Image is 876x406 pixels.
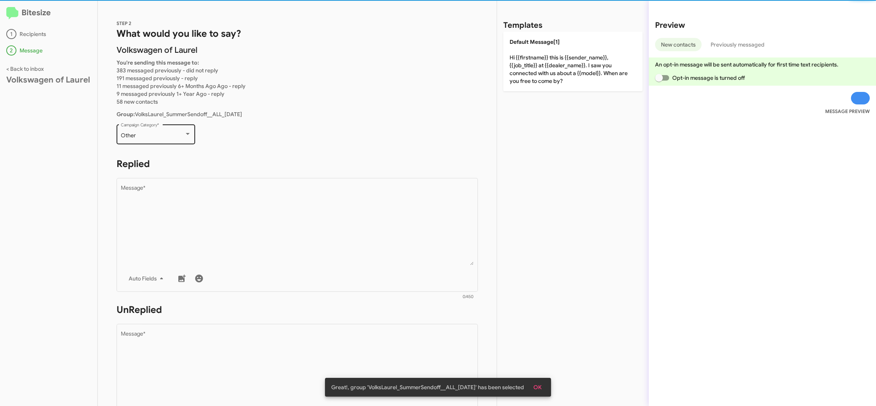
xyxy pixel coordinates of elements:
h1: Replied [117,158,478,170]
span: OK [533,380,542,394]
p: Volkswagen of Laurel [117,46,478,54]
p: An opt-in message will be sent automatically for first time text recipients. [655,61,870,68]
div: Recipients [6,29,91,39]
button: Auto Fields [122,271,172,286]
span: STEP 2 [117,20,131,26]
h1: What would you like to say? [117,27,478,40]
span: Default Message[1] [510,38,560,45]
span: 191 messaged previously - reply [117,75,198,82]
button: Previously messaged [705,38,770,51]
div: Message [6,45,91,56]
small: MESSAGE PREVIEW [825,108,870,115]
h2: Preview [655,19,870,32]
button: New contacts [655,38,702,51]
h1: UnReplied [117,304,478,316]
span: Great!, group 'VolksLaurel_SummerSendoff__ALL_[DATE]' has been selected [331,383,524,391]
a: < Back to inbox [6,65,44,72]
button: OK [527,380,548,394]
span: VolksLaurel_SummerSendoff__ALL_[DATE] [117,111,242,118]
span: Opt-in message is turned off [672,73,745,83]
img: logo-minimal.svg [6,7,18,20]
h2: Bitesize [6,7,91,20]
span: Previously messaged [711,38,765,51]
b: Group: [117,111,135,118]
div: Volkswagen of Laurel [6,76,91,84]
span: 9 messaged previously 1+ Year Ago - reply [117,90,224,97]
p: Hi {{firstname}} this is {{sender_name}}, {{job_title}} at {{dealer_name}}. I saw you connected w... [503,32,643,91]
mat-hint: 0/450 [463,295,474,299]
span: Other [121,132,136,139]
h2: Templates [503,19,542,32]
span: New contacts [661,38,696,51]
b: You're sending this message to: [117,59,199,66]
span: 11 messaged previously 6+ Months Ago Ago - reply [117,83,246,90]
span: Auto Fields [129,271,166,286]
div: 1 [6,29,16,39]
div: 2 [6,45,16,56]
span: 58 new contacts [117,98,158,105]
span: 383 messaged previously - did not reply [117,67,218,74]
